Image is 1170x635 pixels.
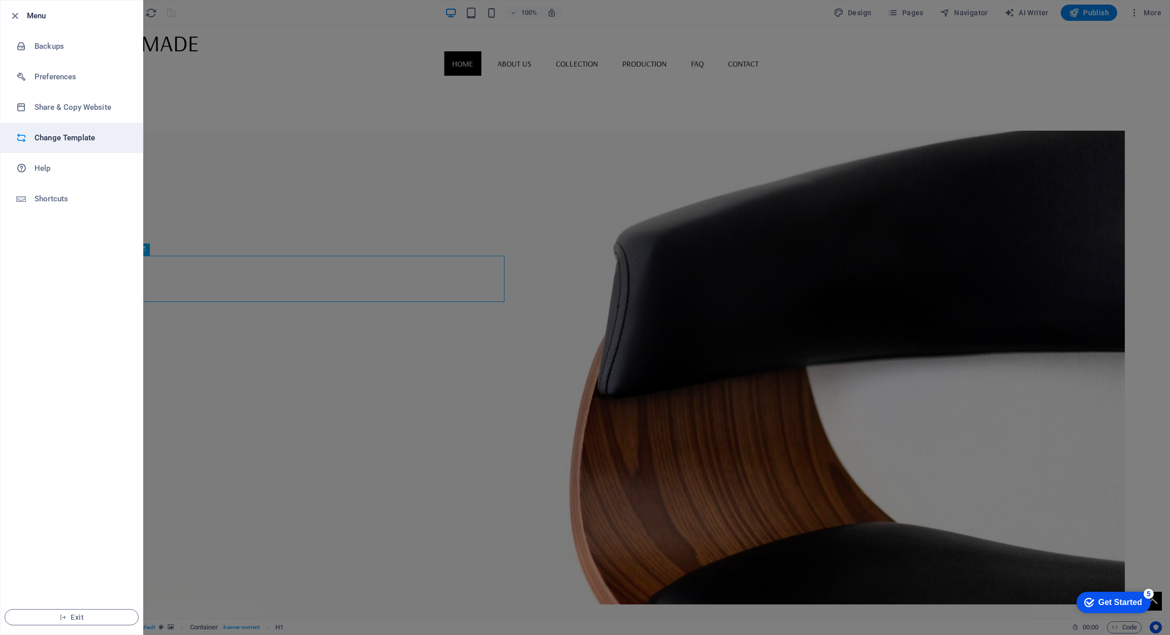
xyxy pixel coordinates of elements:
[27,10,135,22] h6: Menu
[1,153,143,184] a: Help
[35,132,129,144] h6: Change Template
[5,609,139,625] button: Exit
[30,11,74,20] div: Get Started
[35,101,129,113] h6: Share & Copy Website
[35,162,129,174] h6: Help
[8,5,82,26] div: Get Started 5 items remaining, 0% complete
[13,613,130,621] span: Exit
[35,40,129,52] h6: Backups
[35,71,129,83] h6: Preferences
[75,2,85,12] div: 5
[35,193,129,205] h6: Shortcuts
